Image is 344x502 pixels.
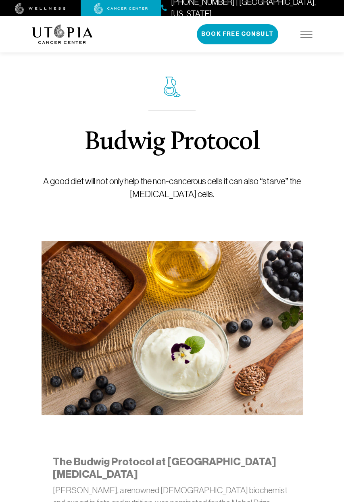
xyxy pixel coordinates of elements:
[42,241,303,415] img: Budwig Protocol
[300,31,313,37] img: icon-hamburger
[94,3,148,14] img: cancer center
[53,456,276,481] strong: The Budwig Protocol at [GEOGRAPHIC_DATA][MEDICAL_DATA]
[32,25,93,44] img: logo
[164,77,181,97] img: icon
[85,130,260,156] h1: Budwig Protocol
[15,3,66,14] img: wellness
[197,24,278,44] button: Book Free Consult
[42,175,303,201] p: A good diet will not only help the non-cancerous cells it can also “starve” the [MEDICAL_DATA] ce...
